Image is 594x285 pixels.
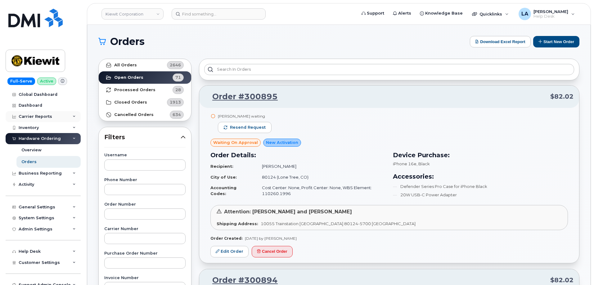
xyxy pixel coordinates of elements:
div: [PERSON_NAME] waiting [218,114,272,119]
span: iPhone 16e [393,161,416,166]
iframe: Messenger Launcher [567,258,589,280]
span: 2646 [170,62,181,68]
a: Open Orders71 [99,71,191,84]
a: All Orders2646 [99,59,191,71]
span: Orders [110,37,145,46]
td: 80124 (Lone Tree, CO) [256,172,385,183]
strong: Cancelled Orders [114,112,154,117]
strong: Shipping Address: [217,221,258,226]
label: Invoice Number [104,276,186,280]
strong: Open Orders [114,75,143,80]
label: Order Number [104,203,186,207]
strong: City of Use: [210,175,237,180]
input: Search in orders [204,64,574,75]
span: 28 [175,87,181,93]
span: 634 [173,112,181,118]
span: $82.02 [550,92,574,101]
strong: Accounting Codes: [210,185,236,196]
button: Cancel Order [252,246,293,257]
a: Processed Orders28 [99,84,191,96]
h3: Accessories: [393,172,568,181]
a: Edit Order [210,246,249,257]
span: New Activation [266,140,298,145]
span: Waiting On Approval [213,140,258,145]
strong: Processed Orders [114,87,155,92]
a: Order #300895 [205,91,278,102]
li: Defender Series Pro Case for iPhone Black [393,184,568,189]
span: 10055 Trainstation [GEOGRAPHIC_DATA] 80124-5700 [GEOGRAPHIC_DATA] [261,221,416,226]
a: Closed Orders1913 [99,96,191,109]
span: Attention: [PERSON_NAME] and [PERSON_NAME] [224,209,352,215]
button: Resend request [218,122,272,133]
td: [PERSON_NAME] [256,161,385,172]
td: Cost Center: None, Profit Center: None, WBS Element: 110260.1996 [256,182,385,199]
strong: All Orders [114,63,137,68]
h3: Device Purchase: [393,150,568,160]
label: Username [104,153,186,157]
button: Start New Order [533,36,579,47]
span: , Black [416,161,430,166]
strong: Order Created: [210,236,242,241]
label: Carrier Number [104,227,186,231]
strong: Recipient: [210,164,233,169]
label: Purchase Order Number [104,252,186,256]
span: $82.02 [550,276,574,285]
span: [DATE] by [PERSON_NAME] [245,236,297,241]
span: Filters [104,133,181,142]
label: Phone Number [104,178,186,182]
span: 1913 [170,99,181,105]
span: 71 [175,74,181,80]
a: Cancelled Orders634 [99,109,191,121]
button: Download Excel Report [470,36,531,47]
strong: Closed Orders [114,100,147,105]
span: Resend request [230,125,266,130]
h3: Order Details: [210,150,385,160]
li: 20W USB-C Power Adapter [393,192,568,198]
